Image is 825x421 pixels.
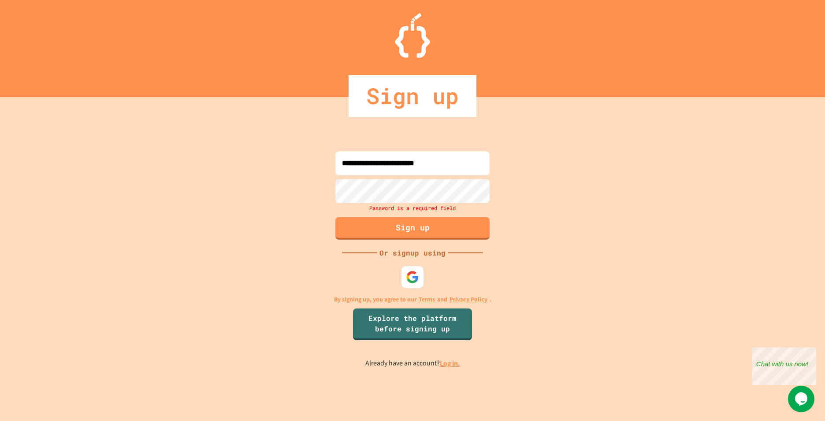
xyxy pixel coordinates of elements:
img: Logo.svg [395,13,430,58]
img: google-icon.svg [406,271,419,284]
a: Log in. [440,359,460,368]
a: Privacy Policy [450,295,487,304]
div: Password is a required field [333,203,492,213]
iframe: chat widget [752,347,816,385]
p: Already have an account? [365,358,460,369]
div: Sign up [349,75,476,117]
a: Explore the platform before signing up [353,308,472,340]
a: Terms [419,295,435,304]
div: Or signup using [377,248,448,258]
p: By signing up, you agree to our and . [334,295,491,304]
iframe: chat widget [788,386,816,412]
button: Sign up [335,217,490,240]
